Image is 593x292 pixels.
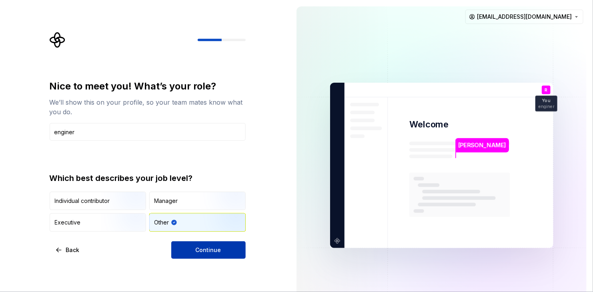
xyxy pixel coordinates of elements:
p: [PERSON_NAME] [458,141,506,150]
p: You [542,99,550,103]
svg: Supernova Logo [50,32,66,48]
span: [EMAIL_ADDRESS][DOMAIN_NAME] [477,13,572,21]
button: [EMAIL_ADDRESS][DOMAIN_NAME] [465,10,583,24]
div: Individual contributor [55,197,110,205]
div: Nice to meet you! What’s your role? [50,80,246,93]
div: Which best describes your job level? [50,173,246,184]
button: Back [50,241,86,259]
span: Back [66,246,80,254]
div: Executive [55,219,81,226]
p: Welcome [409,119,449,130]
div: Manager [154,197,178,205]
div: Other [154,219,169,226]
div: We’ll show this on your profile, so your team mates know what you do. [50,97,246,117]
input: Job title [50,123,246,141]
p: enginer [538,104,554,109]
p: R [545,88,547,92]
span: Continue [196,246,221,254]
button: Continue [171,241,246,259]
